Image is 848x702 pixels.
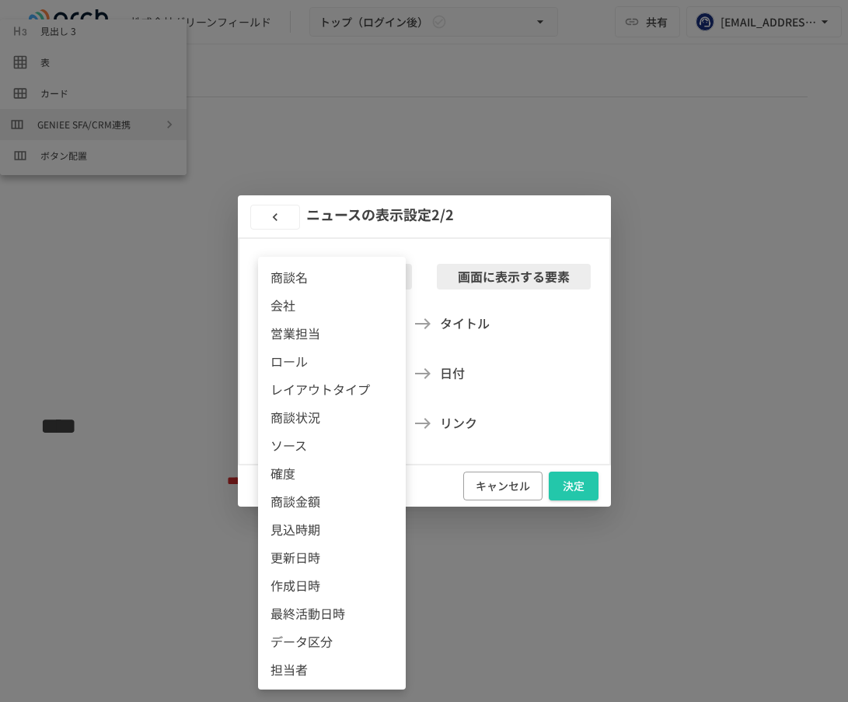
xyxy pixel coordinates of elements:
[258,627,406,655] li: データ区分
[258,459,406,487] li: 確度
[258,319,406,347] li: 営業担当
[258,543,406,571] li: 更新日時
[258,655,406,683] li: 担当者
[258,571,406,599] li: 作成日時
[258,431,406,459] li: ソース
[258,403,406,431] li: 商談状況
[258,599,406,627] li: 最終活動日時
[258,515,406,543] li: 見込時期
[258,291,406,319] li: 会社
[258,487,406,515] li: 商談金額
[258,347,406,375] li: ロール
[258,263,406,291] li: 商談名
[258,375,406,403] li: レイアウトタイプ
